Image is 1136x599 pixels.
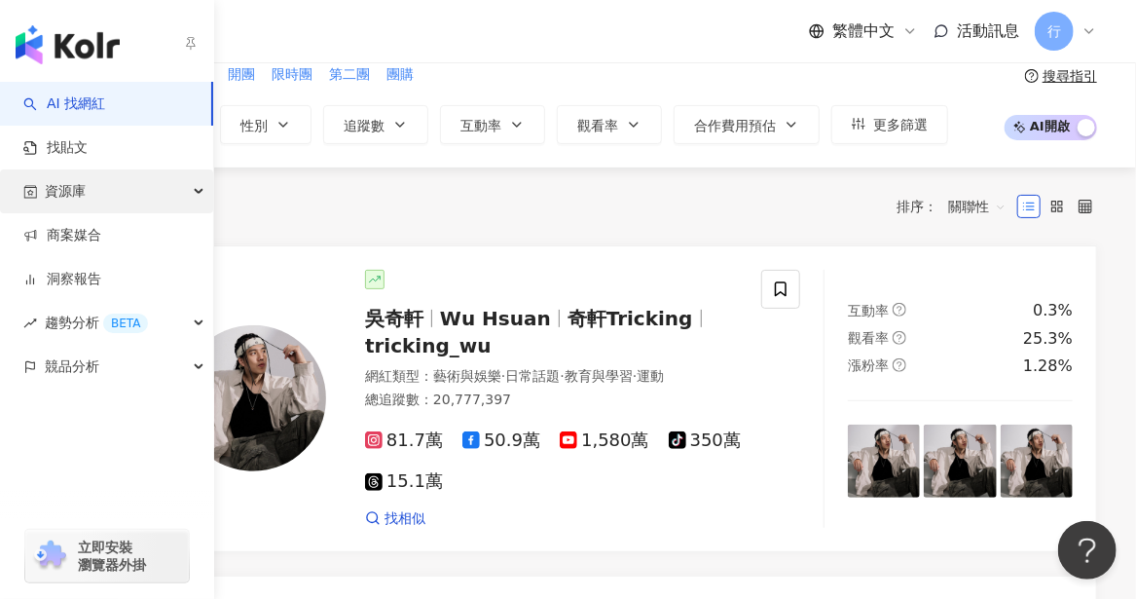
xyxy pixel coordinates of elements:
[1058,521,1117,580] iframe: Help Scout Beacon - Open
[568,307,693,330] span: 奇軒Tricking
[365,391,767,410] div: 總追蹤數 ： 20,777,397
[23,226,101,245] a: 商案媒合
[23,317,37,330] span: rise
[78,539,146,574] span: 立即安裝 瀏覽器外掛
[23,270,101,289] a: 洞察報告
[669,431,741,451] span: 350萬
[1025,69,1039,83] span: question-circle
[560,431,649,451] span: 1,580萬
[386,65,414,85] span: 團購
[329,65,370,85] span: 第二團
[674,105,820,144] button: 合作費用預估
[25,530,189,582] a: chrome extension立即安裝 瀏覽器外掛
[45,169,86,213] span: 資源庫
[893,358,906,372] span: question-circle
[385,509,425,529] span: 找相似
[577,118,618,133] span: 觀看率
[848,425,920,497] img: post-image
[23,94,105,114] a: searchAI 找網紅
[365,431,443,451] span: 81.7萬
[16,25,120,64] img: logo
[365,307,423,330] span: 吳奇軒
[893,331,906,345] span: question-circle
[240,118,268,133] span: 性別
[957,21,1019,40] span: 活動訊息
[227,64,256,86] button: 開團
[1023,356,1073,377] div: 1.28%
[460,118,501,133] span: 互動率
[1023,328,1073,350] div: 25.3%
[180,325,326,471] img: KOL Avatar
[344,118,385,133] span: 追蹤數
[1047,20,1061,42] span: 行
[633,368,637,384] span: ·
[228,65,255,85] span: 開團
[848,330,889,346] span: 觀看率
[557,105,662,144] button: 觀看率
[560,368,564,384] span: ·
[117,245,1097,553] a: KOL Avatar吳奇軒Wu Hsuan奇軒Trickingtricking_wu網紅類型：藝術與娛樂·日常話題·教育與學習·運動總追蹤數：20,777,39781.7萬50.9萬1,580萬...
[924,425,996,497] img: post-image
[23,138,88,158] a: 找貼文
[328,64,371,86] button: 第二團
[365,471,443,492] span: 15.1萬
[831,105,948,144] button: 更多篩選
[565,368,633,384] span: 教育與學習
[365,509,425,529] a: 找相似
[505,368,560,384] span: 日常話題
[365,367,767,387] div: 網紅類型 ：
[848,357,889,373] span: 漲粉率
[893,303,906,317] span: question-circle
[433,368,501,384] span: 藝術與娛樂
[694,118,776,133] span: 合作費用預估
[462,431,540,451] span: 50.9萬
[1001,425,1073,497] img: post-image
[1033,300,1073,321] div: 0.3%
[501,368,505,384] span: ·
[848,303,889,318] span: 互動率
[385,64,415,86] button: 團購
[440,307,551,330] span: Wu Hsuan
[873,117,928,132] span: 更多篩選
[365,334,492,357] span: tricking_wu
[440,105,545,144] button: 互動率
[45,301,148,345] span: 趨勢分析
[31,541,69,572] img: chrome extension
[45,345,99,389] span: 競品分析
[272,65,312,85] span: 限時團
[948,191,1007,222] span: 關聯性
[323,105,428,144] button: 追蹤數
[220,105,311,144] button: 性別
[271,64,313,86] button: 限時團
[897,191,1017,222] div: 排序：
[832,20,895,42] span: 繁體中文
[637,368,664,384] span: 運動
[1043,68,1097,84] div: 搜尋指引
[103,314,148,333] div: BETA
